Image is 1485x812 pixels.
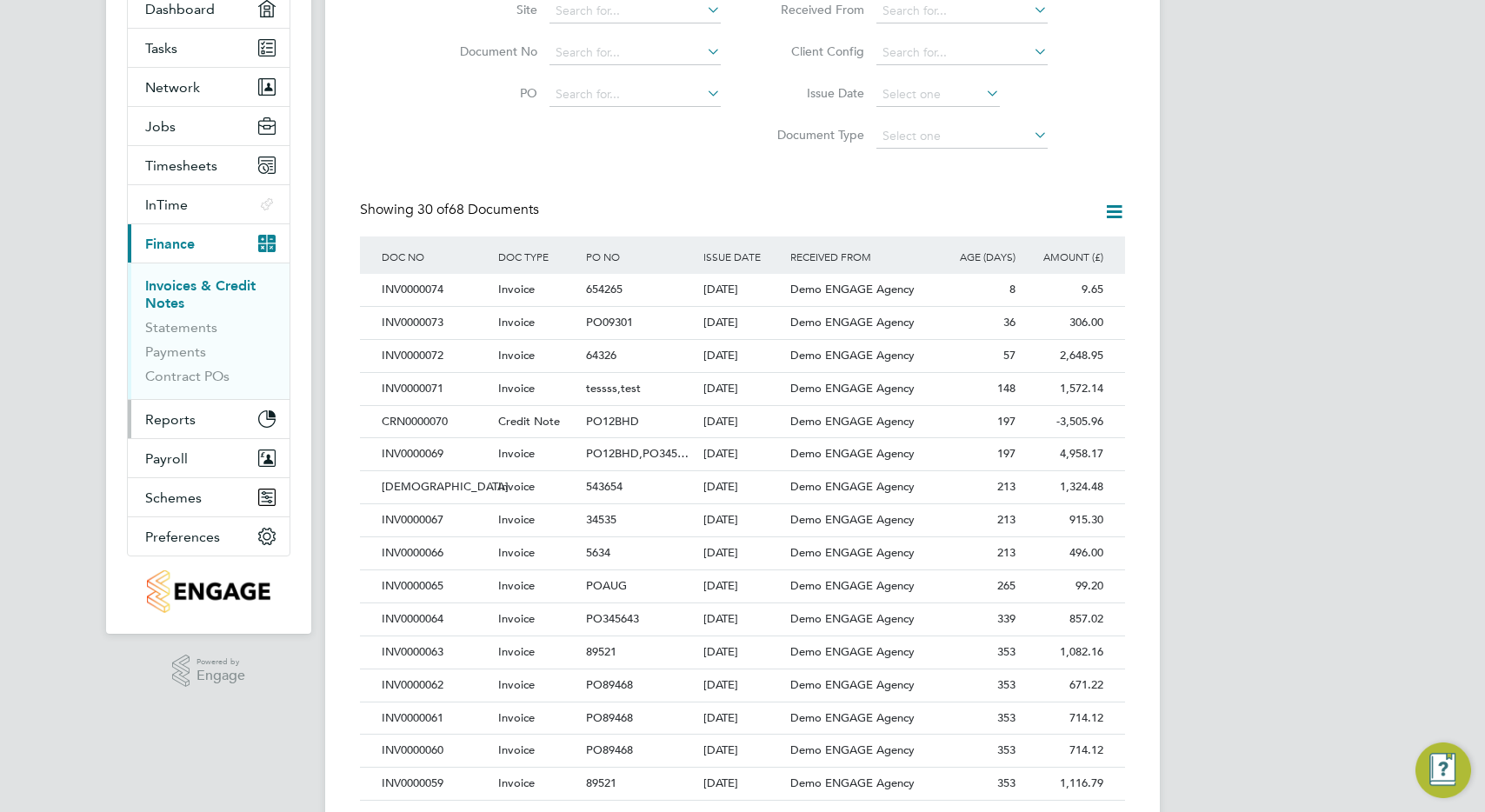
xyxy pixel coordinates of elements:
[196,669,245,683] span: Engage
[764,2,864,17] label: Received From
[790,710,915,725] span: Demo ENGAGE Agency
[790,742,915,757] span: Demo ENGAGE Agency
[586,282,623,296] span: 654265
[1003,348,1016,363] span: 57
[586,446,689,461] span: PO12BHD,PO345…
[147,570,271,613] img: engagetech2-logo-retina.png
[1020,603,1108,636] div: 857.02
[699,373,787,405] div: [DATE]
[790,545,915,560] span: Demo ENGAGE Agency
[699,570,787,602] div: [DATE]
[586,512,616,527] span: 34535
[1003,315,1016,329] span: 36
[145,368,230,384] a: Contract POs
[145,118,176,135] span: Jobs
[699,669,787,702] div: [DATE]
[699,537,787,569] div: [DATE]
[790,381,915,396] span: Demo ENGAGE Agency
[699,471,787,503] div: [DATE]
[437,85,537,101] label: PO
[145,196,188,213] span: InTime
[145,489,202,506] span: Schemes
[786,236,932,276] div: RECEIVED FROM
[128,263,290,399] div: Finance
[145,343,206,360] a: Payments
[790,282,915,296] span: Demo ENGAGE Agency
[127,570,290,613] a: Go to home page
[145,411,196,428] span: Reports
[1009,282,1016,296] span: 8
[1020,438,1108,470] div: 4,958.17
[699,636,787,669] div: [DATE]
[128,478,290,516] button: Schemes
[586,545,610,560] span: 5634
[997,545,1016,560] span: 213
[417,201,539,218] span: 68 Documents
[997,446,1016,461] span: 197
[586,775,616,790] span: 89521
[1020,236,1108,276] div: AMOUNT (£)
[699,406,787,438] div: [DATE]
[586,381,641,396] span: tessss,test
[790,611,915,626] span: Demo ENGAGE Agency
[586,348,616,363] span: 64326
[128,185,290,223] button: InTime
[790,677,915,692] span: Demo ENGAGE Agency
[196,655,245,669] span: Powered by
[790,775,915,790] span: Demo ENGAGE Agency
[586,479,623,494] span: 543654
[145,79,200,96] span: Network
[699,274,787,306] div: [DATE]
[586,578,627,593] span: POAUG
[128,517,290,556] button: Preferences
[997,381,1016,396] span: 148
[128,400,290,438] button: Reports
[1020,504,1108,536] div: 915.30
[586,414,639,429] span: PO12BHD
[145,1,215,17] span: Dashboard
[145,450,188,467] span: Payroll
[437,2,537,17] label: Site
[172,655,246,688] a: Powered byEngage
[128,146,290,184] button: Timesheets
[377,274,494,306] div: INV0000074
[377,471,494,503] div: [DEMOGRAPHIC_DATA]
[1020,702,1108,735] div: 714.12
[699,307,787,339] div: [DATE]
[1020,570,1108,602] div: 99.20
[377,669,494,702] div: INV0000062
[498,282,535,296] span: Invoice
[498,446,535,461] span: Invoice
[549,41,721,65] input: Search for...
[997,479,1016,494] span: 213
[377,504,494,536] div: INV0000067
[790,479,915,494] span: Demo ENGAGE Agency
[145,40,177,57] span: Tasks
[876,41,1048,65] input: Search for...
[997,677,1016,692] span: 353
[377,373,494,405] div: INV0000071
[699,735,787,767] div: [DATE]
[699,340,787,372] div: [DATE]
[128,68,290,106] button: Network
[790,315,915,329] span: Demo ENGAGE Agency
[498,775,535,790] span: Invoice
[377,570,494,602] div: INV0000065
[145,319,217,336] a: Statements
[549,83,721,107] input: Search for...
[145,277,256,311] a: Invoices & Credit Notes
[1415,742,1471,798] button: Engage Resource Center
[1020,735,1108,767] div: 714.12
[1020,373,1108,405] div: 1,572.14
[1020,636,1108,669] div: 1,082.16
[586,677,633,692] span: PO89468
[1020,768,1108,800] div: 1,116.79
[790,644,915,659] span: Demo ENGAGE Agency
[498,644,535,659] span: Invoice
[582,236,698,276] div: PO NO
[498,414,560,429] span: Credit Note
[1020,274,1108,306] div: 9.65
[360,201,543,219] div: Showing
[1020,406,1108,438] div: -3,505.96
[498,545,535,560] span: Invoice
